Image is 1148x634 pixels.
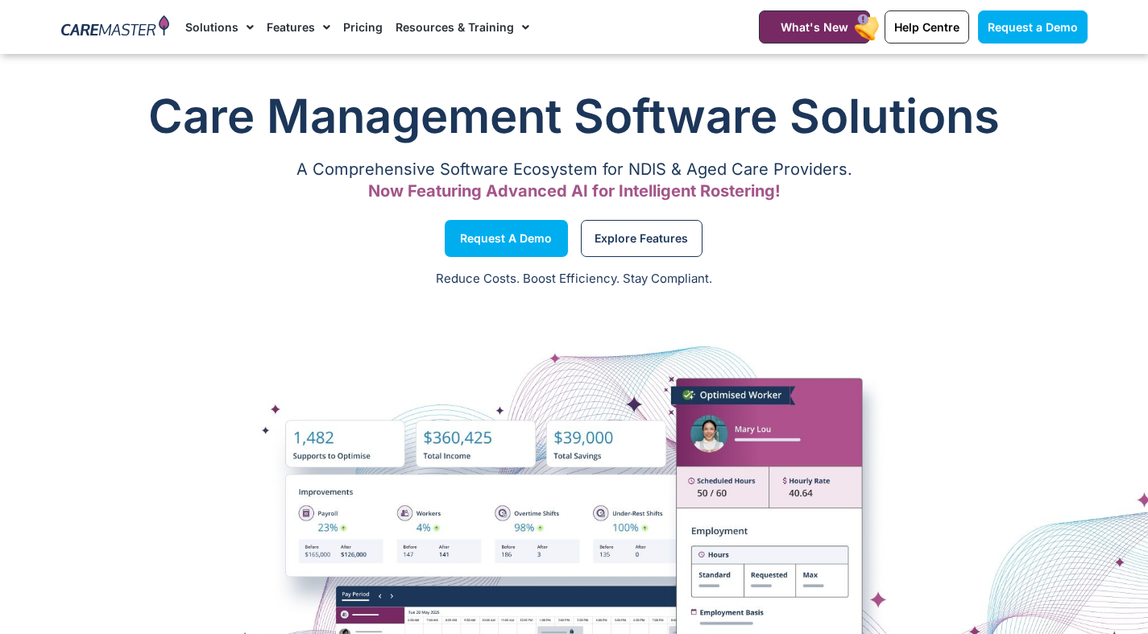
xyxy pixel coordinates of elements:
a: Request a Demo [978,10,1088,44]
span: Explore Features [595,234,688,242]
span: Request a Demo [460,234,552,242]
a: Explore Features [581,220,702,257]
span: Help Centre [894,20,959,34]
a: Request a Demo [445,220,568,257]
span: Now Featuring Advanced AI for Intelligent Rostering! [368,181,781,201]
span: Request a Demo [988,20,1078,34]
span: What's New [781,20,848,34]
a: What's New [759,10,870,44]
p: Reduce Costs. Boost Efficiency. Stay Compliant. [10,270,1138,288]
img: CareMaster Logo [61,15,170,39]
a: Help Centre [885,10,969,44]
p: A Comprehensive Software Ecosystem for NDIS & Aged Care Providers. [61,164,1088,175]
h1: Care Management Software Solutions [61,84,1088,148]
